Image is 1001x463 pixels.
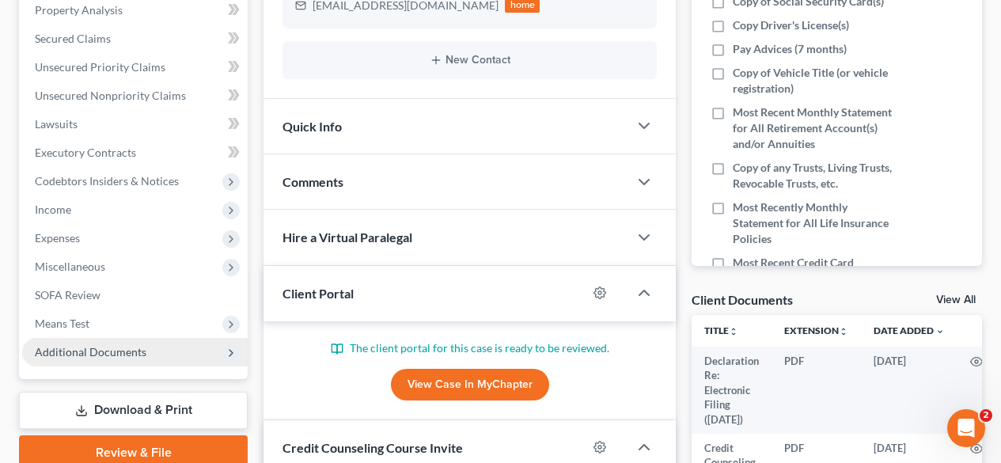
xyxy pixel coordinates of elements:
span: Property Analysis [35,3,123,17]
span: Quick Info [282,119,342,134]
p: The client portal for this case is ready to be reviewed. [282,340,657,356]
span: Unsecured Priority Claims [35,60,165,74]
a: SOFA Review [22,281,248,309]
i: unfold_more [729,327,738,336]
a: Date Added expand_more [874,324,945,336]
span: Most Recently Monthly Statement for All Life Insurance Policies [733,199,896,247]
span: Expenses [35,231,80,245]
button: New Contact [295,54,644,66]
i: expand_more [935,327,945,336]
span: Client Portal [282,286,354,301]
i: unfold_more [839,327,848,336]
td: PDF [772,347,861,434]
span: Most Recent Monthly Statement for All Retirement Account(s) and/or Annuities [733,104,896,152]
span: Lawsuits [35,117,78,131]
span: Executory Contracts [35,146,136,159]
span: Copy Driver's License(s) [733,17,849,33]
span: Copy of Vehicle Title (or vehicle registration) [733,65,896,97]
span: Copy of any Trusts, Living Trusts, Revocable Trusts, etc. [733,160,896,192]
a: Download & Print [19,392,248,429]
span: Codebtors Insiders & Notices [35,174,179,188]
span: Comments [282,174,343,189]
a: Unsecured Nonpriority Claims [22,82,248,110]
a: Titleunfold_more [704,324,738,336]
span: Income [35,203,71,216]
span: Secured Claims [35,32,111,45]
span: Credit Counseling Course Invite [282,440,463,455]
a: Lawsuits [22,110,248,139]
a: Unsecured Priority Claims [22,53,248,82]
span: SOFA Review [35,288,100,302]
iframe: Intercom live chat [947,409,985,447]
div: Client Documents [692,291,793,308]
a: Secured Claims [22,25,248,53]
a: Executory Contracts [22,139,248,167]
td: Declaration Re: Electronic Filing ([DATE]) [692,347,772,434]
span: Pay Advices (7 months) [733,41,847,57]
a: Extensionunfold_more [784,324,848,336]
a: View Case in MyChapter [391,369,549,400]
span: 2 [980,409,992,422]
span: Means Test [35,317,89,330]
span: Unsecured Nonpriority Claims [35,89,186,102]
span: Most Recent Credit Card Statements [733,255,896,287]
a: View All [936,294,976,306]
span: Hire a Virtual Paralegal [282,230,412,245]
span: Miscellaneous [35,260,105,273]
span: Additional Documents [35,345,146,359]
td: [DATE] [861,347,957,434]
